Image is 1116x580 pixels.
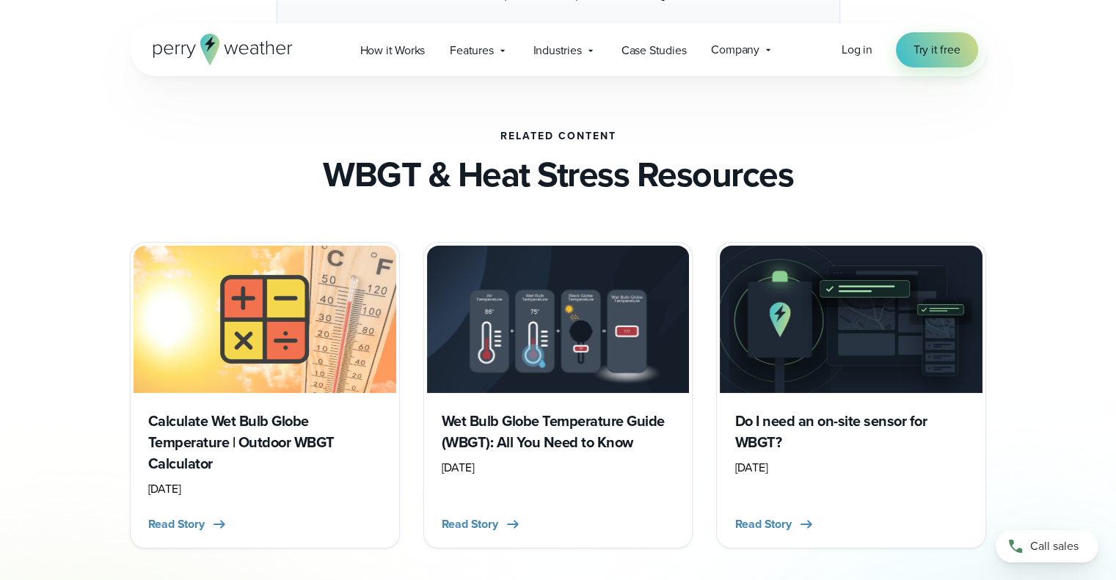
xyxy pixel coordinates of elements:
[442,515,522,533] button: Read Story
[148,515,205,533] span: Read Story
[621,42,687,59] span: Case Studies
[130,242,987,548] div: slideshow
[533,42,582,59] span: Industries
[711,41,759,59] span: Company
[442,459,675,477] div: [DATE]
[734,515,814,533] button: Read Story
[148,515,228,533] button: Read Story
[734,411,968,453] h3: Do I need an on-site sensor for WBGT?
[720,246,982,393] img: On-site WBGT sensor
[734,515,791,533] span: Read Story
[295,21,828,56] p: For situations where precision and heat safety are required, like in outdoor sports practice or o...
[427,246,690,393] img: Wet Bulb Globe Temperature Guide WBGT
[348,35,438,65] a: How it Works
[842,41,872,58] span: Log in
[842,41,872,59] a: Log in
[323,154,793,195] h3: WBGT & Heat Stress Resources
[423,242,693,548] a: Wet Bulb Globe Temperature Guide WBGT Wet Bulb Globe Temperature Guide (WBGT): All You Need to Kn...
[609,35,699,65] a: Case Studies
[913,41,960,59] span: Try it free
[450,42,493,59] span: Features
[716,242,986,548] a: On-site WBGT sensor Do I need an on-site sensor for WBGT? [DATE] Read Story
[360,42,426,59] span: How it Works
[734,459,968,477] div: [DATE]
[896,32,978,67] a: Try it free
[148,411,382,474] h3: Calculate Wet Bulb Globe Temperature | Outdoor WBGT Calculator
[148,480,382,498] div: [DATE]
[130,242,400,548] a: Calculate Wet Bulb Globe Temperature (WBGT) Calculate Wet Bulb Globe Temperature | Outdoor WBGT C...
[500,131,616,142] h2: Related Content
[1030,537,1079,555] span: Call sales
[996,530,1098,562] a: Call sales
[134,246,396,393] img: Calculate Wet Bulb Globe Temperature (WBGT)
[442,515,498,533] span: Read Story
[442,411,675,453] h3: Wet Bulb Globe Temperature Guide (WBGT): All You Need to Know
